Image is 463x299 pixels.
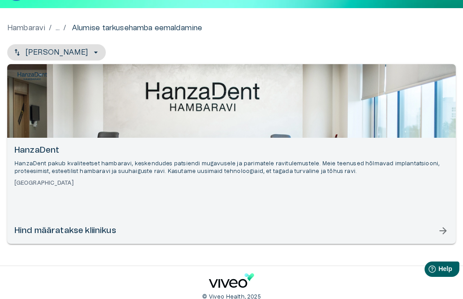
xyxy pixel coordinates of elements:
span: arrow_forward [438,225,449,236]
img: HanzaDent logo [14,71,50,82]
a: Navigate to home page [209,273,254,291]
p: ... [56,23,60,33]
p: Alumise tarkusehamba eemaldamine [72,23,203,33]
button: [PERSON_NAME] [7,44,106,61]
p: [PERSON_NAME] [25,47,88,58]
h6: Hind määratakse kliinikus [14,225,116,237]
iframe: Help widget launcher [392,258,463,283]
h6: HanzaDent [14,145,449,156]
a: Hambaravi [7,23,45,33]
p: / [49,23,52,33]
h6: [GEOGRAPHIC_DATA] [14,179,449,187]
a: Open selected supplier available booking dates [7,64,456,244]
p: HanzaDent pakub kvaliteetset hambaravi, keskendudes patsiendi mugavusele ja parimatele ravitulemu... [14,160,449,175]
p: / [63,23,66,33]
